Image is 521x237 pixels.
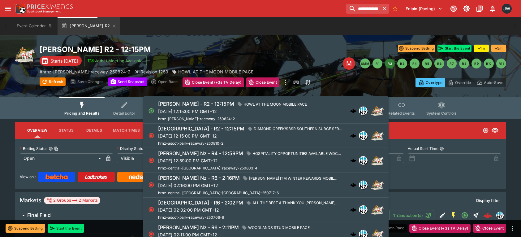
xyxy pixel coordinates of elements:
[440,147,444,151] button: Actual Start Time
[27,212,51,218] h6: Final Field
[496,59,506,68] button: R11
[88,58,94,64] img: jetbet-logo.svg
[474,78,506,87] button: Auto-Save
[491,45,506,52] button: +5m
[350,182,356,188] img: logo-cerberus.svg
[148,133,154,139] svg: Closed
[158,125,244,132] h6: [GEOGRAPHIC_DATA] - R2 - 12:15PM
[447,59,457,68] button: R7
[470,210,481,221] button: Straight
[282,77,289,87] button: more
[422,59,432,68] button: R5
[40,68,131,75] p: Copy To Clipboard
[140,68,168,75] p: Revision 1259
[409,224,471,233] button: Close Event (+3s TV Delay)
[397,59,407,68] button: R3
[455,79,471,86] p: Override
[371,105,384,117] img: harness_racing.png
[350,206,356,213] img: logo-cerberus.svg
[40,77,66,86] button: Refresh
[496,212,504,219] div: hrnz
[484,79,503,86] p: Auto-Save
[359,131,368,140] div: hrnz
[20,146,47,151] p: Betting Status
[158,101,234,107] h6: [PERSON_NAME] - R2 - 12:15PM
[129,174,143,179] img: Neds
[246,77,279,87] button: Close Event
[158,150,243,156] h6: [PERSON_NAME] Nz - R4 - 12:59PM
[85,174,107,179] img: Ladbrokes
[497,212,503,219] img: hrnz
[22,123,52,138] button: Overview
[148,108,154,114] svg: Open
[359,205,368,214] div: hrnz
[64,111,100,116] span: Pricing and Results
[148,206,154,213] svg: Closed
[473,224,506,233] button: Close Event
[59,97,462,119] div: Event type filters
[359,181,367,189] img: hrnz.png
[350,157,356,163] img: logo-cerberus.svg
[27,10,61,13] img: Sportsbook Management
[483,127,489,134] svg: Open
[350,133,356,139] img: logo-cerberus.svg
[158,116,235,121] span: hrnz-[PERSON_NAME]-raceway-250824-2
[360,59,506,68] nav: pagination navigation
[416,78,445,87] button: Overtype
[491,127,499,134] svg: Visible
[359,107,368,115] div: hrnz
[20,197,41,204] h5: Markets
[502,4,512,14] div: Jayden Wyke
[250,151,344,157] span: HOSPITALITY OPPORTUNITIES AVAILABLE WDC MBL PACE
[15,45,35,64] img: harness_racing.png
[84,55,147,66] button: Jetbet Meeting Available
[408,146,438,151] p: Actual Start Time
[350,182,356,188] div: cerberus
[350,108,356,114] div: cerberus
[172,68,253,75] div: HOWL AT THE MOON MOBILE PACE
[385,59,395,68] button: R2
[50,58,78,64] p: Starts [DATE]
[158,190,279,195] span: hrnz-central-[GEOGRAPHIC_DATA]-[GEOGRAPHIC_DATA]-250717-6
[148,157,154,163] svg: Closed
[148,182,154,188] svg: Closed
[108,123,145,138] button: Match Times
[2,3,14,14] button: open drawer
[471,59,481,68] button: R9
[158,133,345,139] p: [DATE] 12:15:00 PM GMT+12
[483,211,492,220] img: logo-cerberus--red.svg
[487,3,498,14] button: Notifications
[48,224,84,233] button: Start the Event
[113,111,135,116] span: Detail Editor
[484,59,494,68] button: R10
[459,59,469,68] button: R8
[158,157,344,164] p: [DATE] 12:59:00 PM GMT+12
[388,111,415,116] span: Related Events
[437,45,471,52] button: Start the Event
[474,45,489,52] button: +1m
[371,129,384,142] img: harness_racing.png
[14,2,26,15] img: PriceKinetics Logo
[27,4,73,9] img: PriceKinetics
[459,210,470,221] button: Open
[483,211,492,220] div: 6576a253-fdba-4e97-935a-d310888be1c4
[350,108,356,114] img: logo-cerberus.svg
[20,172,36,182] label: View on :
[350,133,356,139] div: cerberus
[461,212,468,219] svg: Open
[108,77,147,86] button: Send Snapshot
[251,126,345,132] span: DIAMOND CREEK/SBSR SOUTHERN SURGE SERIES MBL [MEDICAL_DATA]
[158,166,257,170] span: hrnz-central-[GEOGRAPHIC_DATA]-raceway-250803-4
[117,146,145,151] p: Display Status
[158,182,341,188] p: [DATE] 02:16:00 PM GMT+12
[158,215,224,220] span: hrnz-ascot-park-raceway-250706-6
[360,59,370,68] button: SMM
[346,4,380,14] input: search
[372,59,382,68] button: R1
[158,141,223,146] span: hrnz-ascot-park-raceway-250810-2
[80,123,108,138] button: Details
[158,207,344,213] p: [DATE] 02:02:00 PM GMT+12
[15,209,389,222] button: Final Field
[474,3,485,14] button: Documentation
[371,179,384,191] img: harness_racing.png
